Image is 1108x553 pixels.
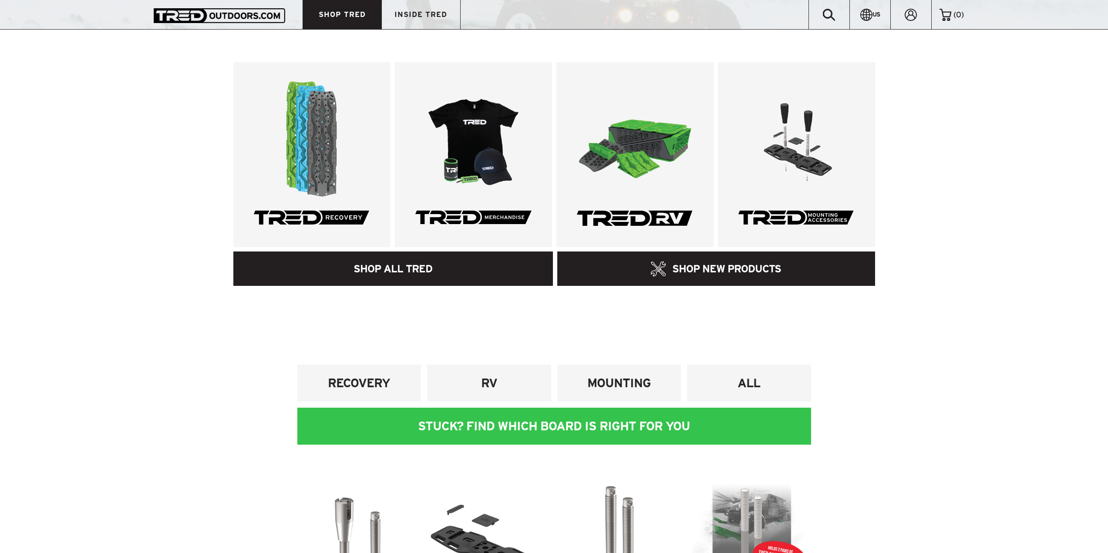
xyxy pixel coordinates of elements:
a: SHOP NEW PRODUCTS [557,251,875,286]
a: RECOVERY [297,365,421,402]
div: STUCK? FIND WHICH BOARD IS RIGHT FOR YOU [297,408,811,445]
img: TRED Outdoors America [154,8,285,23]
h4: RECOVERY [304,375,415,391]
a: SHOP ALL TRED [233,251,553,286]
img: cart-icon [940,9,951,21]
h4: ALL [694,375,805,391]
h4: MOUNTING [564,375,675,391]
span: INSIDE TRED [394,11,447,18]
span: SHOP TRED [319,11,366,18]
span: ( ) [953,11,964,19]
a: ALL [687,365,811,402]
span: 0 [956,10,961,19]
a: RV [427,365,551,402]
a: MOUNTING [557,365,681,402]
h4: RV [434,375,545,391]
